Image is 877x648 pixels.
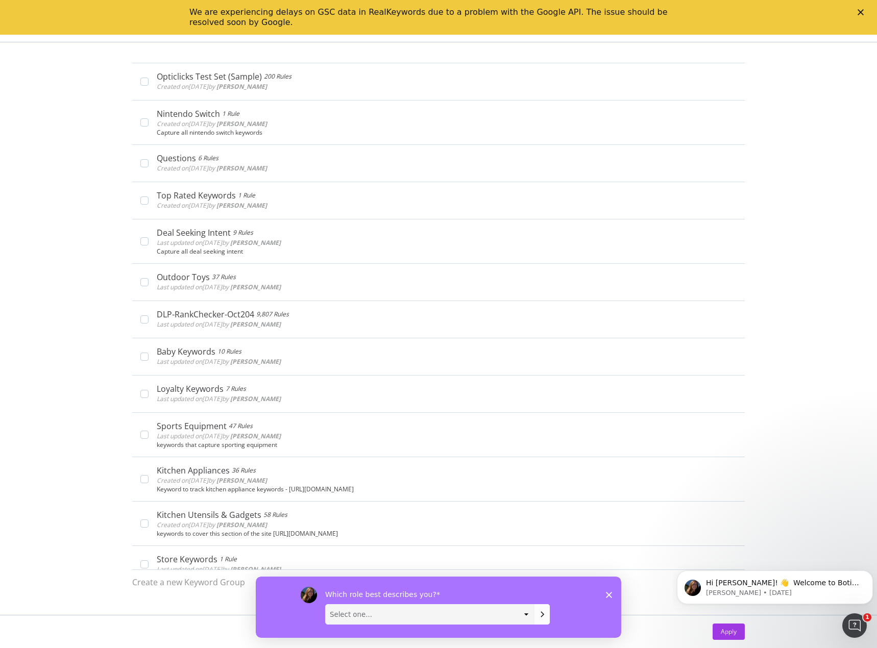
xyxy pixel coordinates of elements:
[212,272,236,282] div: 37 Rules
[157,421,227,431] div: Sports Equipment
[157,394,281,403] span: Last updated on [DATE] by
[230,357,281,366] b: [PERSON_NAME]
[157,201,267,210] span: Created on [DATE] by
[226,384,246,394] div: 7 Rules
[157,357,281,366] span: Last updated on [DATE] by
[863,613,871,621] span: 1
[157,190,236,201] div: Top Rated Keywords
[220,554,237,564] div: 1 Rule
[230,565,281,574] b: [PERSON_NAME]
[233,228,253,238] div: 9 Rules
[157,248,737,255] div: Capture all deal seeking intent
[216,520,267,529] b: [PERSON_NAME]
[230,320,281,329] b: [PERSON_NAME]
[157,129,737,136] div: Capture all nintendo switch keywords
[216,164,267,172] b: [PERSON_NAME]
[189,7,671,28] div: We are experiencing delays on GSC data in RealKeywords due to a problem with the Google API. The ...
[157,283,281,291] span: Last updated on [DATE] by
[157,530,737,537] div: keywords to cover this section of the site [URL][DOMAIN_NAME]
[256,309,289,319] div: 9,807 Rules
[157,465,230,476] div: Kitchen Appliances
[157,346,215,357] div: Baby Keywords
[263,510,287,520] div: 58 Rules
[33,39,187,48] p: Message from Laura, sent 19w ago
[132,577,245,588] div: Create a new Keyword Group
[157,153,196,163] div: Questions
[232,465,256,476] div: 36 Rules
[217,346,241,357] div: 10 Rules
[157,565,281,574] span: Last updated on [DATE] by
[157,476,267,485] span: Created on [DATE] by
[157,238,281,247] span: Last updated on [DATE] by
[157,554,217,564] div: Store Keywords
[132,570,245,594] button: Create a new Keyword Group
[673,549,877,620] iframe: Intercom notifications message
[198,153,218,163] div: 6 Rules
[157,441,737,448] div: keywords that capture sporting equipment
[157,486,737,493] div: Keyword to track kitchen appliance keywords - [URL][DOMAIN_NAME]
[216,119,267,128] b: [PERSON_NAME]
[157,432,281,440] span: Last updated on [DATE] by
[157,109,220,119] div: Nintendo Switch
[264,71,291,82] div: 200 Rules
[222,109,239,119] div: 1 Rule
[157,82,267,91] span: Created on [DATE] by
[230,432,281,440] b: [PERSON_NAME]
[157,119,267,128] span: Created on [DATE] by
[157,272,210,282] div: Outdoor Toys
[157,384,224,394] div: Loyalty Keywords
[229,421,253,431] div: 47 Rules
[216,476,267,485] b: [PERSON_NAME]
[842,613,867,638] iframe: Intercom live chat
[256,577,621,638] iframe: Survey by Laura from Botify
[230,238,281,247] b: [PERSON_NAME]
[157,510,261,520] div: Kitchen Utensils & Gadgets
[216,82,267,91] b: [PERSON_NAME]
[238,190,255,201] div: 1 Rule
[157,71,262,82] div: Opticlicks Test Set (Sample)
[230,283,281,291] b: [PERSON_NAME]
[721,627,737,636] div: Apply
[713,624,745,640] button: Apply
[157,164,267,172] span: Created on [DATE] by
[33,30,186,79] span: Hi [PERSON_NAME]! 👋 Welcome to Botify chat support! Have a question? Reply to this message and ou...
[858,9,868,15] div: Close
[230,394,281,403] b: [PERSON_NAME]
[157,228,231,238] div: Deal Seeking Intent
[157,309,254,319] div: DLP-RankChecker-Oct204
[216,201,267,210] b: [PERSON_NAME]
[157,320,281,329] span: Last updated on [DATE] by
[157,520,267,529] span: Created on [DATE] by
